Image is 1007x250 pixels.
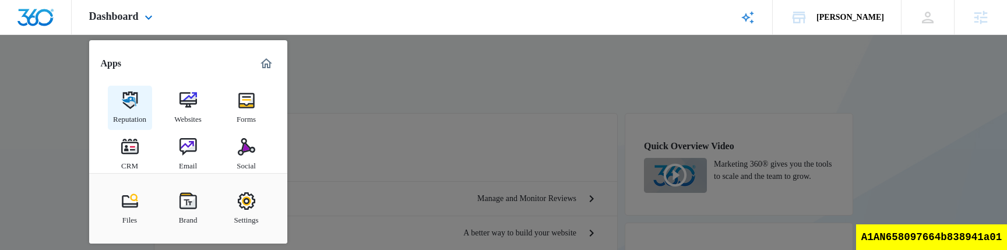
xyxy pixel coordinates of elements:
div: Settings [234,210,259,225]
span: Dashboard [89,10,139,23]
div: Email [179,156,197,171]
a: Files [108,186,152,231]
a: Social [224,132,269,177]
div: Brand [179,210,198,225]
div: Forms [237,109,256,124]
a: Marketing 360® Dashboard [257,54,276,73]
div: account name [816,13,884,22]
div: Reputation [113,109,146,124]
div: Websites [174,109,202,124]
div: Social [237,156,256,171]
a: Websites [166,86,210,130]
a: CRM [108,132,152,177]
a: Brand [166,186,210,231]
a: Reputation [108,86,152,130]
a: Forms [224,86,269,130]
a: Settings [224,186,269,231]
a: Email [166,132,210,177]
div: CRM [121,156,138,171]
div: A1AN658097664b838941a01 [856,224,1007,250]
div: Files [122,210,137,225]
h2: Apps [101,58,122,69]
